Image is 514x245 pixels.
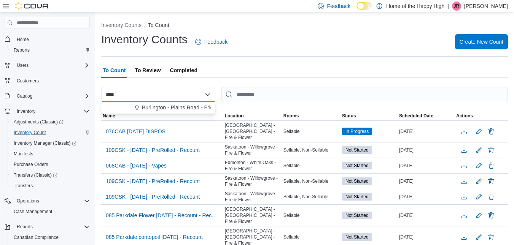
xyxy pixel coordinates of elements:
[11,233,62,242] a: Canadian Compliance
[487,161,496,170] button: Delete
[345,193,369,200] span: Not Started
[17,108,35,114] span: Inventory
[474,126,484,137] button: Edit count details
[14,222,36,231] button: Reports
[8,149,93,159] button: Manifests
[456,113,473,119] span: Actions
[204,38,228,46] span: Feedback
[2,75,93,86] button: Customers
[14,196,90,205] span: Operations
[398,232,455,242] div: [DATE]
[11,139,80,148] a: Inventory Manager (Classic)
[460,38,503,46] span: Create New Count
[11,117,90,126] span: Adjustments (Classic)
[101,111,223,120] button: Name
[15,2,49,10] img: Cova
[103,175,203,187] button: 109CSK - [DATE] - PreRolled - Recount
[2,60,93,71] button: Users
[17,78,39,84] span: Customers
[398,111,455,120] button: Scheduled Date
[14,119,64,125] span: Adjustments (Classic)
[14,161,48,168] span: Purchase Orders
[8,159,93,170] button: Purchase Orders
[14,92,90,101] span: Catalog
[487,232,496,242] button: Delete
[341,111,398,120] button: Status
[399,113,433,119] span: Scheduled Date
[398,127,455,136] div: [DATE]
[14,92,35,101] button: Catalog
[345,162,369,169] span: Not Started
[14,107,38,116] button: Inventory
[342,233,372,241] span: Not Started
[14,183,33,189] span: Transfers
[386,2,444,11] p: Home of the Happy High
[282,111,341,120] button: Rooms
[283,113,299,119] span: Rooms
[106,193,200,201] span: 109CSK - [DATE] - PreRolled - Recount
[106,162,167,169] span: 068CAB - [DATE] - Vapes
[14,107,90,116] span: Inventory
[11,117,67,126] a: Adjustments (Classic)
[345,178,369,185] span: Not Started
[225,122,280,141] span: [GEOGRAPHIC_DATA] - [GEOGRAPHIC_DATA] - Fire & Flower
[14,172,57,178] span: Transfers (Classic)
[11,160,51,169] a: Purchase Orders
[8,117,93,127] a: Adjustments (Classic)
[101,102,215,113] button: Burlington - Plains Road - Friendly Stranger
[345,128,369,135] span: In Progress
[11,46,33,55] a: Reports
[474,231,484,243] button: Edit count details
[342,162,372,169] span: Not Started
[356,2,372,10] input: Dark Mode
[282,127,341,136] div: Sellable
[474,160,484,171] button: Edit count details
[474,144,484,156] button: Edit count details
[282,145,341,155] div: Sellable, Non-Sellable
[342,212,372,219] span: Not Started
[225,191,280,203] span: Saskatoon - Willowgrove - Fire & Flower
[8,232,93,243] button: Canadian Compliance
[103,210,222,221] button: 085 Parkdale Flower [DATE] - Recount - Recount - Recount
[225,206,280,224] span: [GEOGRAPHIC_DATA] - [GEOGRAPHIC_DATA] - Fire & Flower
[282,161,341,170] div: Sellable
[103,126,169,137] button: 076CAB [DATE] DISPOS
[487,145,496,155] button: Delete
[103,144,203,156] button: 109CSK - [DATE] - PreRolled - Recount
[398,192,455,201] div: [DATE]
[345,147,369,153] span: Not Started
[14,209,52,215] span: Cash Management
[17,93,32,99] span: Catalog
[2,221,93,232] button: Reports
[282,192,341,201] div: Sellable, Non-Sellable
[14,222,90,231] span: Reports
[398,145,455,155] div: [DATE]
[14,234,59,240] span: Canadian Compliance
[103,191,203,202] button: 109CSK - [DATE] - PreRolled - Recount
[345,212,369,219] span: Not Started
[106,212,219,219] span: 085 Parkdale Flower [DATE] - Recount - Recount - Recount
[225,160,280,172] span: Edmonton - White Oaks - Fire & Flower
[103,113,115,119] span: Name
[11,207,55,216] a: Cash Management
[106,233,203,241] span: 085 Parkdale contopoil [DATE] - Recount
[11,128,49,137] a: Inventory Count
[103,160,170,171] button: 068CAB - [DATE] - Vapes
[103,63,126,78] span: To Count
[487,211,496,220] button: Delete
[11,46,90,55] span: Reports
[2,33,93,44] button: Home
[225,175,280,187] span: Saskatoon - Willowgrove - Fire & Flower
[14,61,90,70] span: Users
[487,177,496,186] button: Delete
[8,170,93,180] a: Transfers (Classic)
[14,35,32,44] a: Home
[8,127,93,138] button: Inventory Count
[205,92,211,98] button: Close list of options
[474,210,484,221] button: Edit count details
[11,139,90,148] span: Inventory Manager (Classic)
[398,211,455,220] div: [DATE]
[135,63,161,78] span: To Review
[11,171,60,180] a: Transfers (Classic)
